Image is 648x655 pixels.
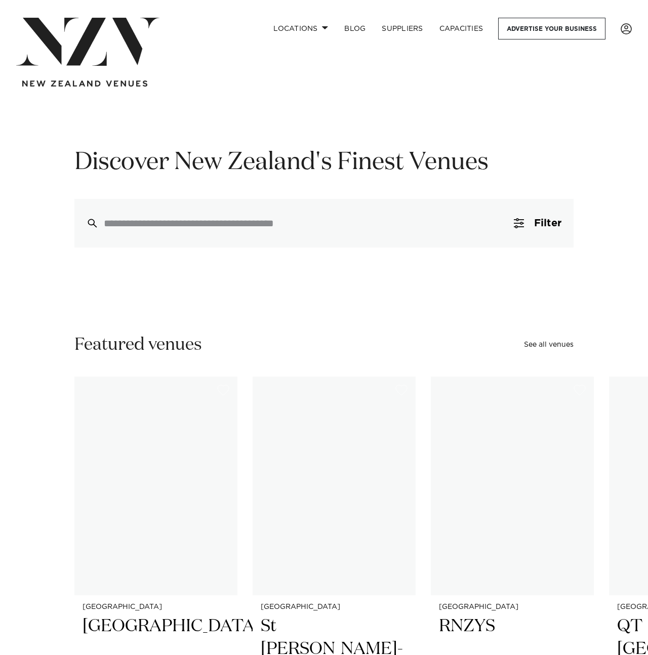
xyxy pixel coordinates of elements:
img: nzv-logo.png [16,18,159,66]
img: new-zealand-venues-text.png [22,80,147,87]
a: See all venues [524,341,574,348]
span: Filter [534,218,561,228]
button: Filter [502,199,574,248]
a: Locations [265,18,336,39]
a: Capacities [431,18,492,39]
a: BLOG [336,18,374,39]
small: [GEOGRAPHIC_DATA] [261,603,408,611]
a: SUPPLIERS [374,18,431,39]
h1: Discover New Zealand's Finest Venues [74,147,574,179]
a: Advertise your business [498,18,605,39]
small: [GEOGRAPHIC_DATA] [439,603,586,611]
small: [GEOGRAPHIC_DATA] [83,603,229,611]
h2: Featured venues [74,334,202,356]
